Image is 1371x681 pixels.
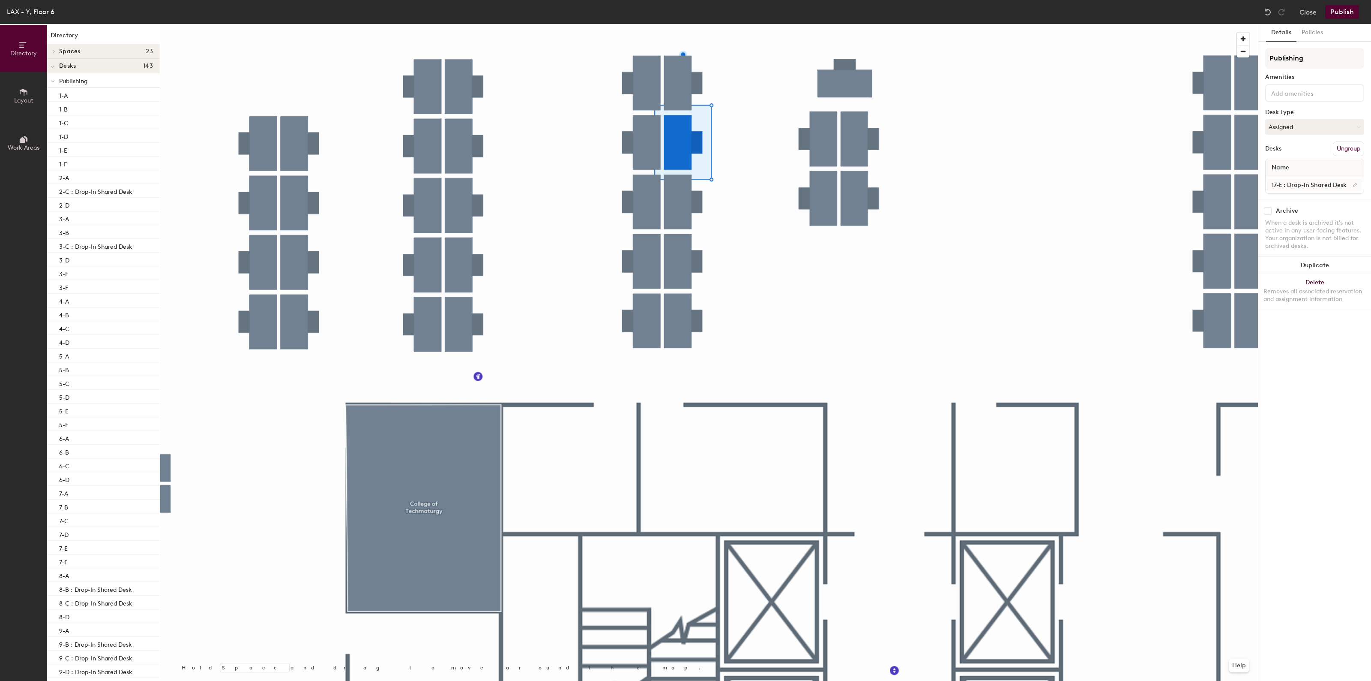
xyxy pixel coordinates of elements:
[59,48,81,55] span: Spaces
[59,337,69,347] p: 4-D
[1325,5,1359,19] button: Publish
[7,6,54,17] div: LAX - Y, Floor 6
[59,639,132,648] p: 9-B : Drop-In Shared Desk
[59,350,69,360] p: 5-A
[10,50,37,57] span: Directory
[59,186,132,196] p: 2-C : Drop-In Shared Desk
[59,131,68,141] p: 1-D
[59,515,69,525] p: 7-C
[1276,208,1298,214] div: Archive
[59,378,69,388] p: 5-C
[59,103,68,113] p: 1-B
[59,584,132,594] p: 8-B : Drop-In Shared Desk
[59,241,132,250] p: 3-C : Drop-In Shared Desk
[59,295,69,305] p: 4-A
[1258,274,1371,312] button: DeleteRemoves all associated reservation and assignment information
[59,90,68,99] p: 1-A
[143,63,153,69] span: 143
[1269,87,1347,98] input: Add amenities
[1265,145,1281,152] div: Desks
[1266,24,1296,42] button: Details
[59,309,69,319] p: 4-B
[59,117,68,127] p: 1-C
[1333,142,1364,156] button: Ungroup
[1263,288,1366,303] div: Removes all associated reservation and assignment information
[59,652,132,662] p: 9-C : Drop-In Shared Desk
[146,48,153,55] span: 23
[59,611,69,621] p: 8-D
[59,254,69,264] p: 3-D
[59,419,68,429] p: 5-F
[59,529,69,539] p: 7-D
[59,501,68,511] p: 7-B
[59,364,69,374] p: 5-B
[1296,24,1328,42] button: Policies
[59,488,68,497] p: 7-A
[59,542,68,552] p: 7-E
[59,556,67,566] p: 7-F
[1265,119,1364,135] button: Assigned
[1265,219,1364,250] div: When a desk is archived it's not active in any user-facing features. Your organization is not bil...
[8,144,39,151] span: Work Areas
[59,282,68,292] p: 3-F
[59,199,69,209] p: 2-D
[59,474,69,484] p: 6-D
[59,227,69,237] p: 3-B
[59,597,132,607] p: 8-C : Drop-In Shared Desk
[59,145,67,154] p: 1-E
[59,625,69,635] p: 9-A
[59,213,69,223] p: 3-A
[59,268,69,278] p: 3-E
[59,405,69,415] p: 5-E
[14,97,33,104] span: Layout
[59,433,69,443] p: 6-A
[59,63,76,69] span: Desks
[59,446,69,456] p: 6-B
[1258,257,1371,274] button: Duplicate
[1265,109,1364,116] div: Desk Type
[59,158,67,168] p: 1-F
[1277,8,1286,16] img: Redo
[1265,74,1364,81] div: Amenities
[59,570,69,580] p: 8-A
[1263,8,1272,16] img: Undo
[1229,659,1249,672] button: Help
[1299,5,1317,19] button: Close
[1267,160,1293,175] span: Name
[47,31,160,44] h1: Directory
[59,392,69,401] p: 5-D
[59,666,132,676] p: 9-D : Drop-In Shared Desk
[59,172,69,182] p: 2-A
[59,323,69,333] p: 4-C
[1267,179,1362,191] input: Unnamed desk
[59,78,87,85] span: Publishing
[59,460,69,470] p: 6-C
